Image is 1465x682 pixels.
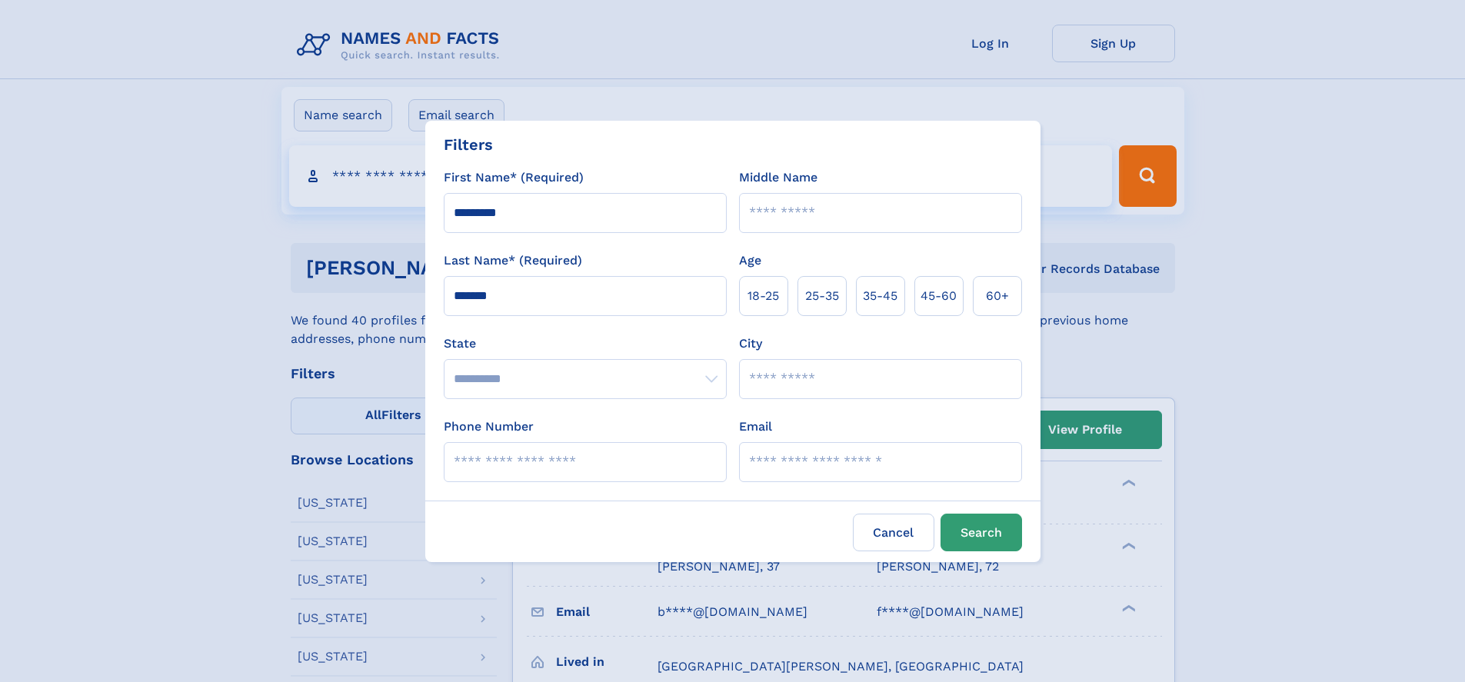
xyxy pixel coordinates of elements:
[444,168,584,187] label: First Name* (Required)
[863,287,897,305] span: 35‑45
[739,334,762,353] label: City
[444,133,493,156] div: Filters
[805,287,839,305] span: 25‑35
[853,514,934,551] label: Cancel
[739,418,772,436] label: Email
[444,418,534,436] label: Phone Number
[444,251,582,270] label: Last Name* (Required)
[444,334,727,353] label: State
[921,287,957,305] span: 45‑60
[941,514,1022,551] button: Search
[739,251,761,270] label: Age
[747,287,779,305] span: 18‑25
[986,287,1009,305] span: 60+
[739,168,817,187] label: Middle Name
